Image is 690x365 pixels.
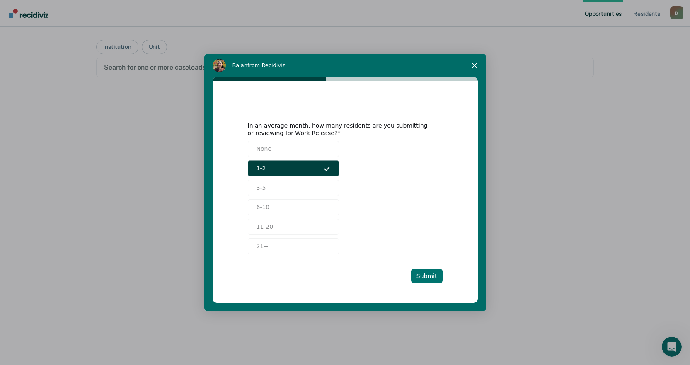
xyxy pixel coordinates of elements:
[248,160,339,176] button: 1-2
[257,184,266,192] span: 3-5
[248,219,339,235] button: 11-20
[248,238,339,254] button: 21+
[247,62,286,68] span: from Recidiviz
[257,164,266,173] span: 1-2
[257,242,269,251] span: 21+
[248,122,430,137] div: In an average month, how many residents are you submitting or reviewing for Work Release?
[248,141,339,157] button: None
[232,62,248,68] span: Rajan
[257,203,270,212] span: 6-10
[411,269,443,283] button: Submit
[257,222,274,231] span: 11-20
[463,54,486,77] span: Close survey
[257,145,272,153] span: None
[248,180,339,196] button: 3-5
[248,199,339,215] button: 6-10
[213,59,226,72] img: Profile image for Rajan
